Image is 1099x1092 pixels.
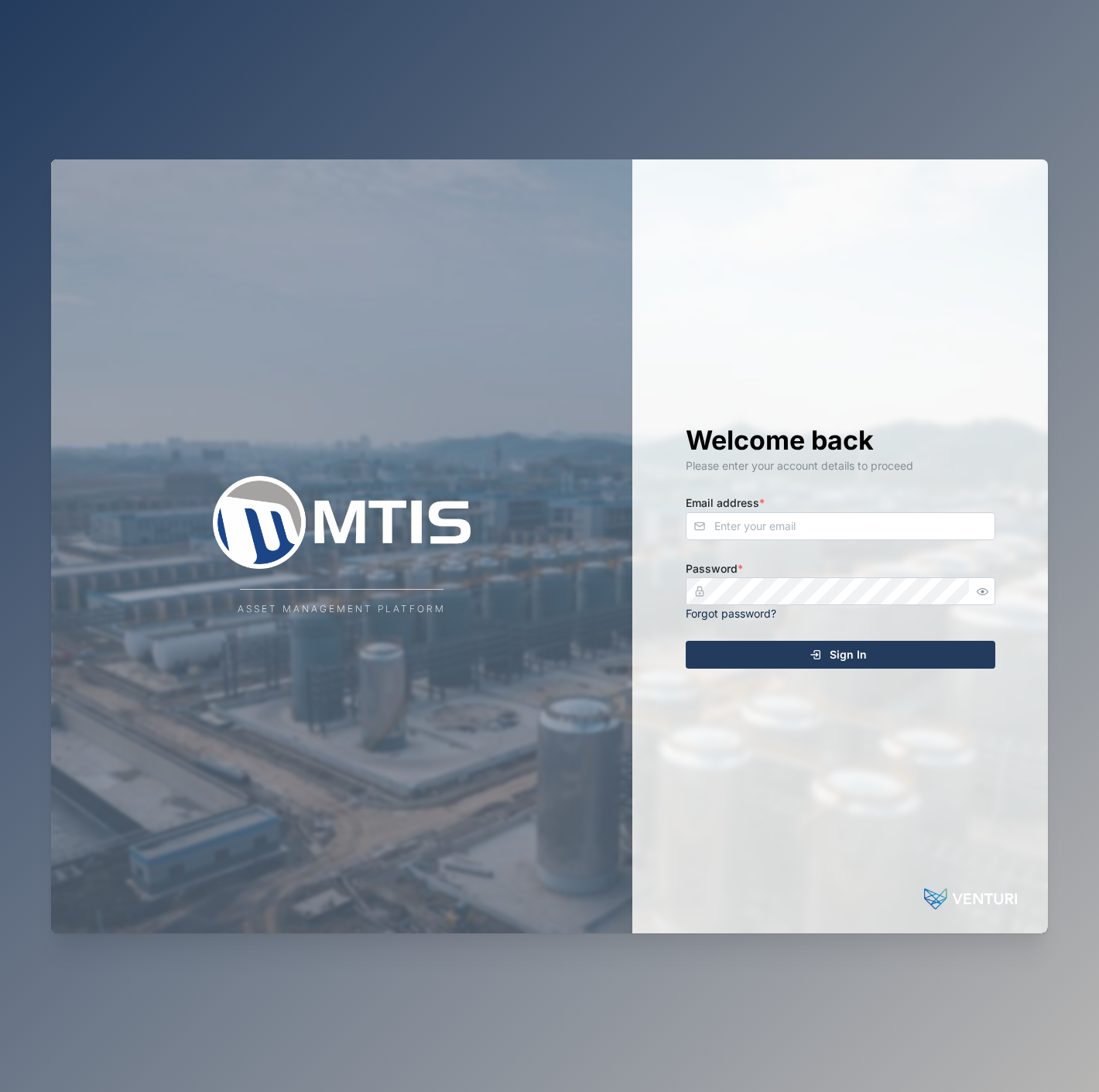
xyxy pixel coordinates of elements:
label: Email address [686,495,765,512]
img: Company Logo [187,476,497,569]
label: Password [686,560,743,577]
span: Sign In [830,642,867,668]
input: Enter your email [686,512,995,540]
h1: Welcome back [686,423,995,457]
a: Forgot password? [686,607,776,620]
button: Sign In [686,641,995,669]
div: Please enter your account details to proceed [686,457,995,474]
img: Powered by: Venturi [924,884,1017,915]
div: Asset Management Platform [238,602,446,617]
